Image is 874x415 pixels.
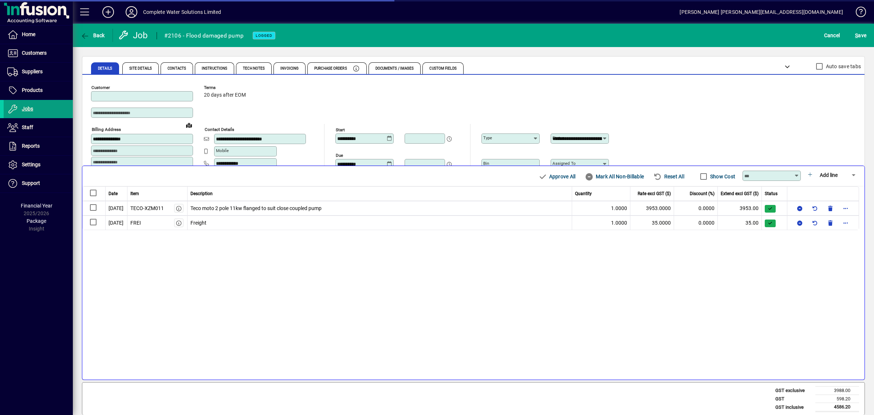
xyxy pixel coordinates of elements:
[190,190,213,197] span: Description
[97,5,120,19] button: Add
[552,135,564,140] mat-label: Status
[4,63,73,81] a: Suppliers
[653,171,684,182] span: Reset All
[630,216,674,230] td: 35.0000
[22,124,33,130] span: Staff
[709,173,735,180] label: Show Cost
[575,190,592,197] span: Quantity
[840,217,851,229] button: More options
[4,137,73,155] a: Reports
[772,395,815,403] td: GST
[130,205,164,212] div: TECO-XZM011
[4,26,73,44] a: Home
[538,171,575,182] span: Approve All
[120,5,143,19] button: Profile
[118,30,149,41] div: Job
[483,135,492,140] mat-label: Type
[314,67,347,70] span: Purchase Orders
[674,216,718,230] td: 0.0000
[815,395,859,403] td: 598.20
[21,203,52,209] span: Financial Year
[4,44,73,62] a: Customers
[4,156,73,174] a: Settings
[853,29,868,42] button: Save
[718,216,762,230] td: 35.00
[183,119,195,131] a: View on map
[22,162,40,167] span: Settings
[840,202,851,214] button: More options
[27,218,46,224] span: Package
[815,403,859,412] td: 4586.20
[650,170,687,183] button: Reset All
[216,148,229,153] mat-label: Mobile
[79,29,107,42] button: Back
[106,216,127,230] td: [DATE]
[106,201,127,216] td: [DATE]
[204,92,246,98] span: 20 days after EOM
[336,153,343,158] mat-label: Due
[585,171,644,182] span: Mark All Non-Billable
[4,119,73,137] a: Staff
[80,32,105,38] span: Back
[188,201,572,216] td: Teco moto 2 pole 11kw flanged to suit close coupled pump
[638,190,671,197] span: Rate excl GST ($)
[243,67,265,70] span: Tech Notes
[202,67,227,70] span: Instructions
[611,205,627,212] span: 1.0000
[375,67,414,70] span: Documents / Images
[256,33,272,38] span: LOGGED
[815,387,859,395] td: 3988.00
[674,201,718,216] td: 0.0000
[22,106,33,112] span: Jobs
[850,1,865,25] a: Knowledge Base
[130,190,139,197] span: Item
[91,85,110,90] mat-label: Customer
[630,201,674,216] td: 3953.0000
[280,67,299,70] span: Invoicing
[483,161,489,166] mat-label: Bin
[22,180,40,186] span: Support
[22,31,35,37] span: Home
[22,87,43,93] span: Products
[22,143,40,149] span: Reports
[611,219,627,227] span: 1.0000
[4,81,73,100] a: Products
[98,67,112,70] span: Details
[855,32,858,38] span: S
[129,67,152,70] span: Site Details
[4,174,73,193] a: Support
[718,201,762,216] td: 3953.00
[22,50,47,56] span: Customers
[824,63,861,70] label: Auto save tabs
[336,127,345,132] mat-label: Start
[690,190,714,197] span: Discount (%)
[188,216,572,230] td: Freight
[552,161,576,166] mat-label: Assigned to
[721,190,759,197] span: Extend excl GST ($)
[168,67,186,70] span: Contacts
[772,387,815,395] td: GST exclusive
[22,69,43,74] span: Suppliers
[130,219,141,227] div: FREI
[855,30,866,41] span: ave
[109,190,118,197] span: Date
[824,30,840,41] span: Cancel
[204,85,248,90] span: Terms
[429,67,456,70] span: Custom Fields
[820,172,838,178] span: Add line
[822,29,842,42] button: Cancel
[582,170,647,183] button: Mark All Non-Billable
[680,6,843,18] div: [PERSON_NAME] [PERSON_NAME][EMAIL_ADDRESS][DOMAIN_NAME]
[73,29,113,42] app-page-header-button: Back
[143,6,221,18] div: Complete Water Solutions Limited
[535,170,578,183] button: Approve All
[765,190,777,197] span: Status
[164,30,244,42] div: #2106 - Flood damaged pump
[772,403,815,412] td: GST inclusive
